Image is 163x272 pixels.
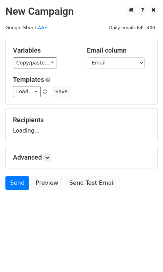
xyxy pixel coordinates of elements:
h5: Recipients [13,116,150,124]
h5: Variables [13,46,76,54]
a: Send Test Email [65,176,119,190]
a: Templates [13,76,44,83]
button: Save [52,86,71,97]
a: Send [5,176,29,190]
a: Daily emails left: 400 [106,25,158,30]
a: AAF [38,25,47,30]
h5: Email column [87,46,150,54]
div: Loading... [13,116,150,135]
span: Daily emails left: 400 [106,24,158,32]
h2: New Campaign [5,5,158,18]
a: Load... [13,86,41,97]
h5: Advanced [13,153,150,161]
a: Preview [31,176,63,190]
a: Copy/paste... [13,57,57,68]
small: Google Sheet: [5,25,47,30]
